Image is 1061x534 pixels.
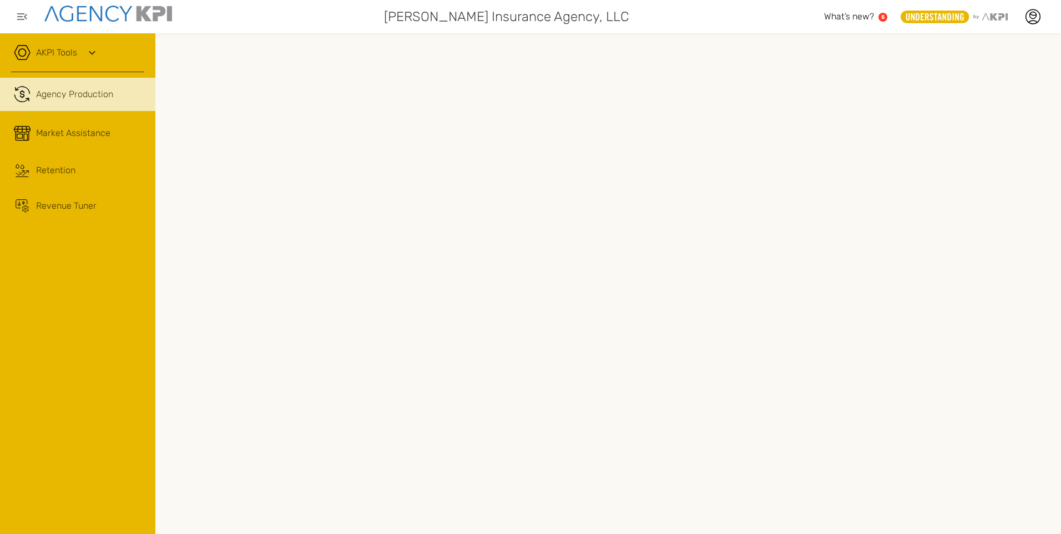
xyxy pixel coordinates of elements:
text: 5 [881,14,885,20]
span: What’s new? [824,11,874,22]
span: [PERSON_NAME] Insurance Agency, LLC [384,7,629,27]
div: Market Assistance [36,127,110,140]
div: Revenue Tuner [36,199,97,213]
div: Retention [36,164,75,177]
img: agencykpi-logo-550x69-2d9e3fa8.png [44,6,172,22]
a: 5 [878,13,887,22]
div: Agency Production [36,88,113,101]
a: AKPI Tools [36,46,77,59]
